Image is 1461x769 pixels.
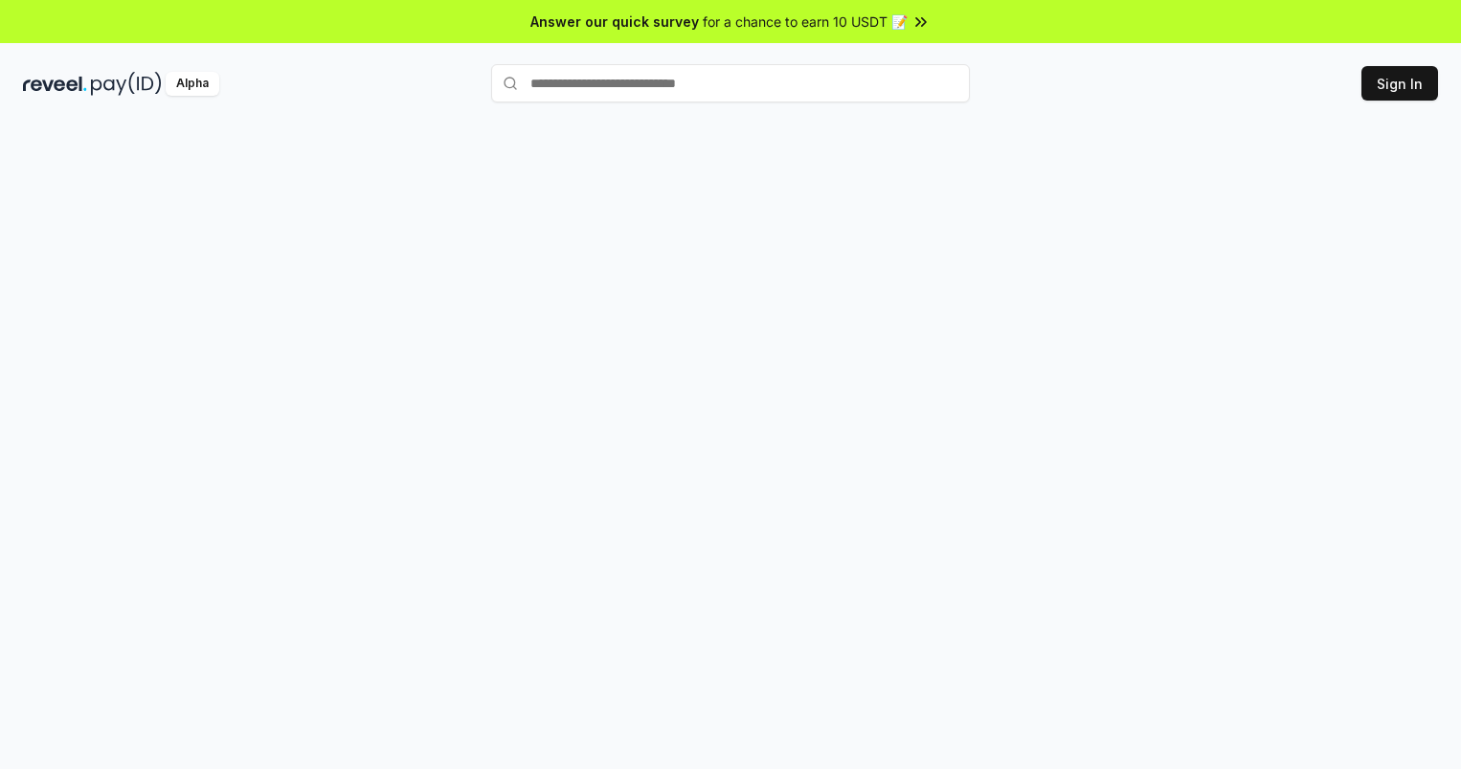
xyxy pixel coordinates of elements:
span: Answer our quick survey [530,11,699,32]
img: pay_id [91,72,162,96]
div: Alpha [166,72,219,96]
img: reveel_dark [23,72,87,96]
button: Sign In [1361,66,1438,101]
span: for a chance to earn 10 USDT 📝 [703,11,908,32]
